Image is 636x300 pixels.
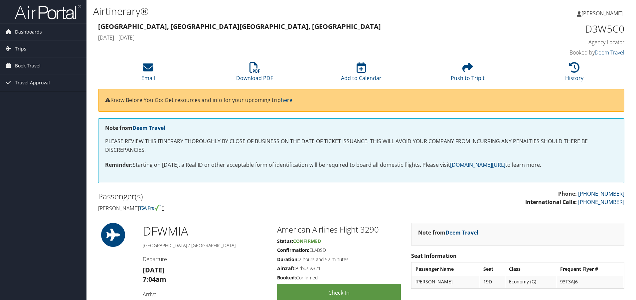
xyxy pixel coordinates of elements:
[98,22,381,31] strong: [GEOGRAPHIC_DATA], [GEOGRAPHIC_DATA] [GEOGRAPHIC_DATA], [GEOGRAPHIC_DATA]
[412,263,479,275] th: Passenger Name
[277,247,401,253] h5: ELABSD
[277,238,293,244] strong: Status:
[525,198,577,206] strong: International Calls:
[500,22,624,36] h1: D3W5C0
[139,205,161,211] img: tsa-precheck.png
[141,66,155,82] a: Email
[277,274,401,281] h5: Confirmed
[105,137,617,154] p: PLEASE REVIEW THIS ITINERARY THOROUGHLY BY CLOSE OF BUSINESS ON THE DATE OF TICKET ISSUANCE. THIS...
[15,24,42,40] span: Dashboards
[15,4,81,20] img: airportal-logo.png
[451,66,485,82] a: Push to Tripit
[445,229,478,236] a: Deem Travel
[143,223,267,240] h1: DFW MIA
[105,161,133,168] strong: Reminder:
[277,265,296,271] strong: Aircraft:
[577,3,629,23] a: [PERSON_NAME]
[595,49,624,56] a: Deem Travel
[578,190,624,197] a: [PHONE_NUMBER]
[143,255,267,263] h4: Departure
[277,265,401,272] h5: Airbus A321
[341,66,382,82] a: Add to Calendar
[557,263,623,275] th: Frequent Flyer #
[480,263,505,275] th: Seat
[506,263,556,275] th: Class
[143,242,267,249] h5: [GEOGRAPHIC_DATA] / [GEOGRAPHIC_DATA]
[15,74,50,91] span: Travel Approval
[565,66,583,82] a: History
[281,96,292,104] a: here
[105,96,617,105] p: Know Before You Go: Get resources and info for your upcoming trip
[277,256,401,263] h5: 2 hours and 52 minutes
[500,49,624,56] h4: Booked by
[557,276,623,288] td: 93T3AJ6
[411,252,457,259] strong: Seat Information
[15,57,41,74] span: Book Travel
[581,10,623,17] span: [PERSON_NAME]
[418,229,478,236] strong: Note from
[558,190,577,197] strong: Phone:
[506,276,556,288] td: Economy (G)
[277,256,299,262] strong: Duration:
[277,247,309,253] strong: Confirmation:
[93,4,451,18] h1: Airtinerary®
[98,34,490,41] h4: [DATE] - [DATE]
[480,276,505,288] td: 19D
[132,124,165,132] a: Deem Travel
[143,291,267,298] h4: Arrival
[143,275,166,284] strong: 7:04am
[105,161,617,169] p: Starting on [DATE], a Real ID or other acceptable form of identification will be required to boar...
[98,191,356,202] h2: Passenger(s)
[277,224,401,235] h2: American Airlines Flight 3290
[578,198,624,206] a: [PHONE_NUMBER]
[412,276,479,288] td: [PERSON_NAME]
[277,274,296,281] strong: Booked:
[450,161,505,168] a: [DOMAIN_NAME][URL]
[293,238,321,244] span: Confirmed
[15,41,26,57] span: Trips
[236,66,273,82] a: Download PDF
[143,265,165,274] strong: [DATE]
[500,39,624,46] h4: Agency Locator
[105,124,165,132] strong: Note from
[98,205,356,212] h4: [PERSON_NAME]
